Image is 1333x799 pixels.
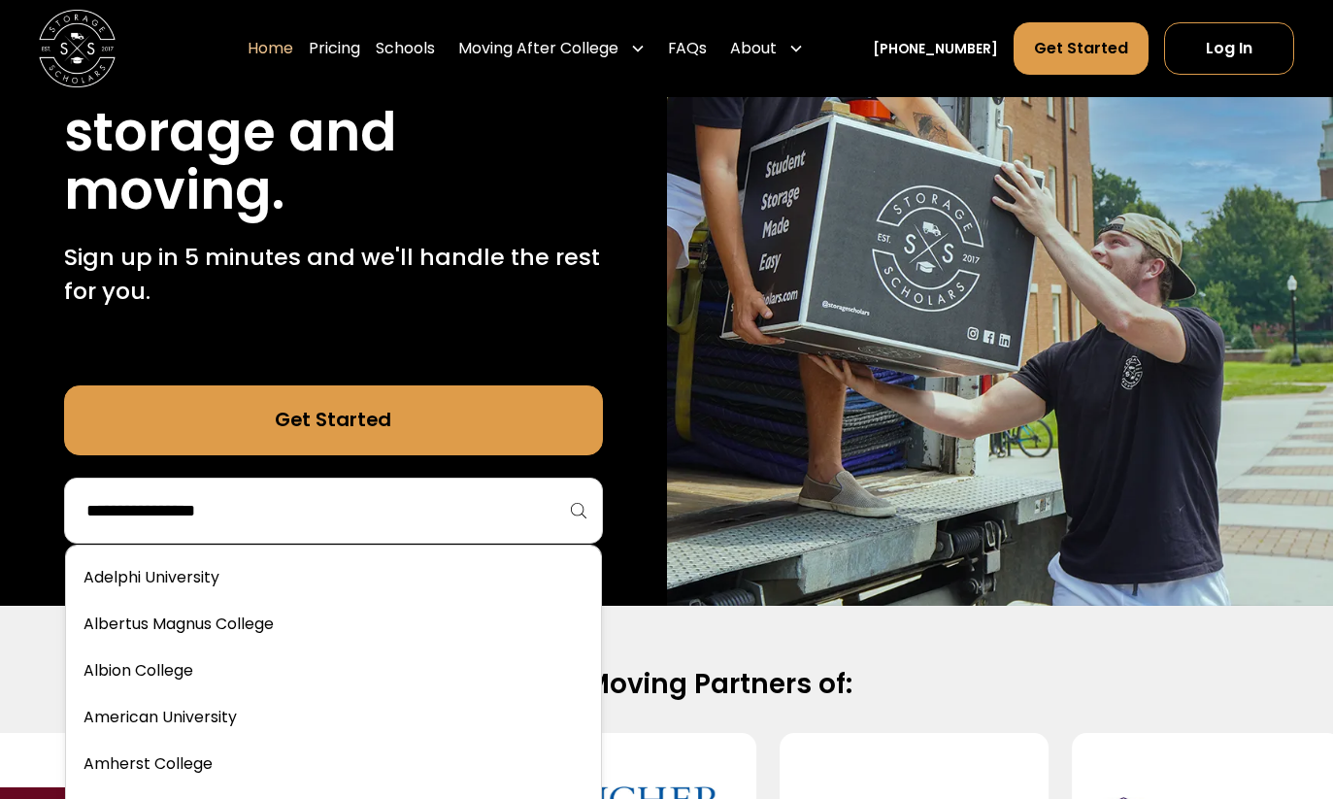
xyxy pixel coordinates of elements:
[722,21,812,76] div: About
[458,37,618,60] div: Moving After College
[64,46,603,220] h1: Stress free student storage and moving.
[309,21,360,76] a: Pricing
[450,21,653,76] div: Moving After College
[730,37,777,60] div: About
[64,240,603,309] p: Sign up in 5 minutes and we'll handle the rest for you.
[376,21,435,76] a: Schools
[668,21,707,76] a: FAQs
[248,21,293,76] a: Home
[39,10,116,86] img: Storage Scholars main logo
[873,38,998,58] a: [PHONE_NUMBER]
[64,385,603,454] a: Get Started
[1014,22,1149,75] a: Get Started
[67,667,1267,702] h2: Official Moving Partners of:
[1164,22,1295,75] a: Log In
